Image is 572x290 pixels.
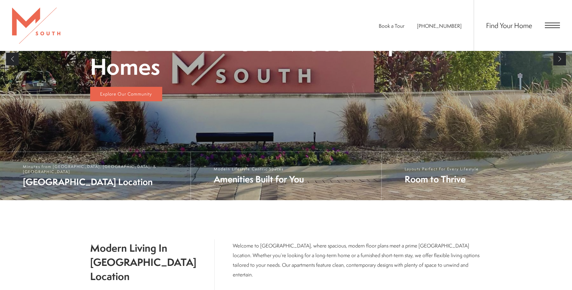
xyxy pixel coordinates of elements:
[553,53,566,65] a: Next
[100,91,152,97] span: Explore Our Community
[6,53,19,65] a: Previous
[23,164,185,174] span: Minutes from [GEOGRAPHIC_DATA], [GEOGRAPHIC_DATA], & [GEOGRAPHIC_DATA]
[90,87,162,101] a: Explore Our Community
[379,22,404,29] a: Book a Tour
[191,152,381,200] a: Modern Lifestyle Centric Spaces
[90,241,196,283] h1: Modern Living In [GEOGRAPHIC_DATA] Location
[405,173,479,185] span: Room to Thrive
[486,20,532,30] a: Find Your Home
[214,173,304,185] span: Amenities Built for You
[90,31,482,78] p: Welcome Home to M South Apartment Homes
[214,166,304,172] span: Modern Lifestyle Centric Spaces
[405,166,479,172] span: Layouts Perfect For Every Lifestyle
[545,23,560,28] button: Open Menu
[12,8,60,44] img: MSouth
[23,176,185,188] span: [GEOGRAPHIC_DATA] Location
[381,152,572,200] a: Layouts Perfect For Every Lifestyle
[417,22,462,29] span: [PHONE_NUMBER]
[417,22,462,29] a: Call Us at 813-570-8014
